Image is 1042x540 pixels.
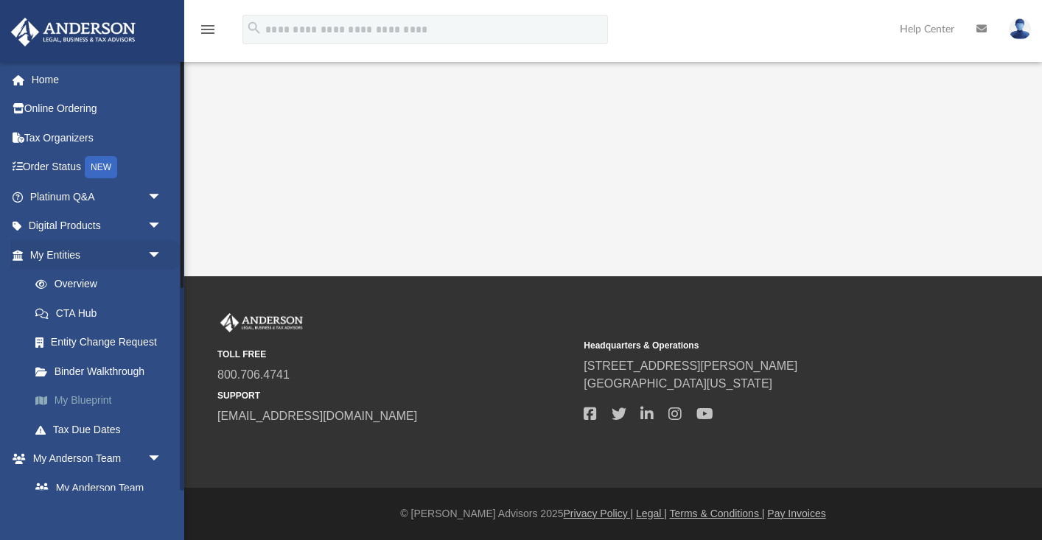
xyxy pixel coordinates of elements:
a: My Entitiesarrow_drop_down [10,240,184,270]
img: User Pic [1009,18,1031,40]
a: Privacy Policy | [564,508,634,519]
i: search [246,20,262,36]
img: Anderson Advisors Platinum Portal [217,313,306,332]
a: My Blueprint [21,386,184,415]
span: arrow_drop_down [147,211,177,242]
a: Online Ordering [10,94,184,124]
a: Terms & Conditions | [670,508,765,519]
a: [STREET_ADDRESS][PERSON_NAME] [584,360,797,372]
a: [EMAIL_ADDRESS][DOMAIN_NAME] [217,410,417,422]
a: Order StatusNEW [10,152,184,183]
img: Anderson Advisors Platinum Portal [7,18,140,46]
span: arrow_drop_down [147,182,177,212]
a: Tax Organizers [10,123,184,152]
span: arrow_drop_down [147,444,177,474]
a: [GEOGRAPHIC_DATA][US_STATE] [584,377,772,390]
a: CTA Hub [21,298,184,328]
a: Legal | [636,508,667,519]
a: Binder Walkthrough [21,357,184,386]
a: Tax Due Dates [21,415,184,444]
a: My Anderson Teamarrow_drop_down [10,444,177,474]
a: Digital Productsarrow_drop_down [10,211,184,241]
i: menu [199,21,217,38]
span: arrow_drop_down [147,240,177,270]
a: Pay Invoices [767,508,825,519]
small: Headquarters & Operations [584,339,940,352]
a: Platinum Q&Aarrow_drop_down [10,182,184,211]
a: 800.706.4741 [217,368,290,381]
a: menu [199,28,217,38]
small: TOLL FREE [217,348,573,361]
a: My Anderson Team [21,473,169,502]
div: NEW [85,156,117,178]
a: Entity Change Request [21,328,184,357]
small: SUPPORT [217,389,573,402]
div: © [PERSON_NAME] Advisors 2025 [184,506,1042,522]
a: Overview [21,270,184,299]
a: Home [10,65,184,94]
